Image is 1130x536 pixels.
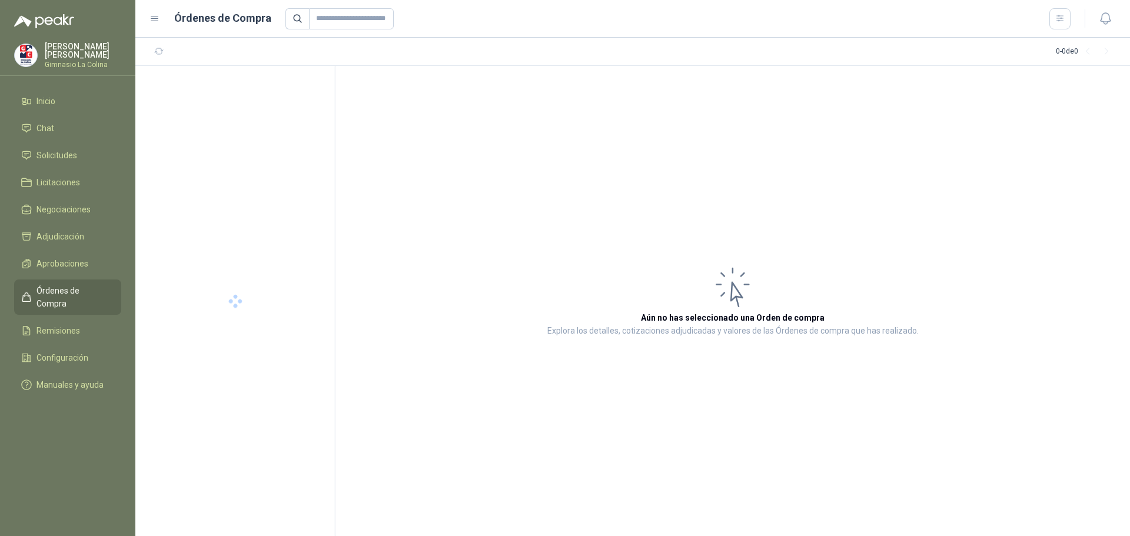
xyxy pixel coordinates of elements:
[45,61,121,68] p: Gimnasio La Colina
[174,10,271,26] h1: Órdenes de Compra
[15,44,37,66] img: Company Logo
[36,351,88,364] span: Configuración
[36,284,110,310] span: Órdenes de Compra
[641,311,825,324] h3: Aún no has seleccionado una Orden de compra
[14,90,121,112] a: Inicio
[14,117,121,139] a: Chat
[14,198,121,221] a: Negociaciones
[547,324,919,338] p: Explora los detalles, cotizaciones adjudicadas y valores de las Órdenes de compra que has realizado.
[36,257,88,270] span: Aprobaciones
[14,225,121,248] a: Adjudicación
[14,144,121,167] a: Solicitudes
[36,122,54,135] span: Chat
[36,230,84,243] span: Adjudicación
[14,374,121,396] a: Manuales y ayuda
[14,347,121,369] a: Configuración
[36,149,77,162] span: Solicitudes
[36,378,104,391] span: Manuales y ayuda
[36,95,55,108] span: Inicio
[14,252,121,275] a: Aprobaciones
[14,14,74,28] img: Logo peakr
[14,171,121,194] a: Licitaciones
[36,203,91,216] span: Negociaciones
[1056,42,1116,61] div: 0 - 0 de 0
[14,279,121,315] a: Órdenes de Compra
[36,176,80,189] span: Licitaciones
[36,324,80,337] span: Remisiones
[45,42,121,59] p: [PERSON_NAME] [PERSON_NAME]
[14,319,121,342] a: Remisiones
